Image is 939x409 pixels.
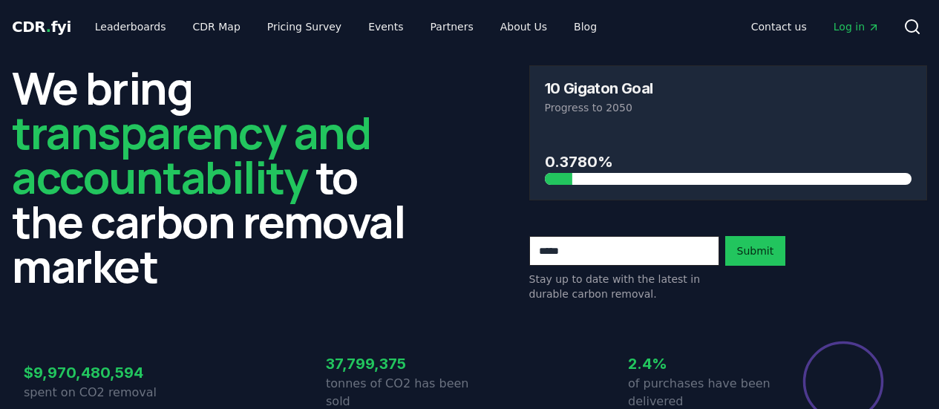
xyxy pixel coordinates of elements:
[12,16,71,37] a: CDR.fyi
[822,13,891,40] a: Log in
[628,353,772,375] h3: 2.4%
[326,353,470,375] h3: 37,799,375
[356,13,415,40] a: Events
[545,100,912,115] p: Progress to 2050
[181,13,252,40] a: CDR Map
[24,361,168,384] h3: $9,970,480,594
[545,81,653,96] h3: 10 Gigaton Goal
[725,236,786,266] button: Submit
[419,13,485,40] a: Partners
[834,19,880,34] span: Log in
[83,13,178,40] a: Leaderboards
[255,13,353,40] a: Pricing Survey
[12,18,71,36] span: CDR fyi
[529,272,719,301] p: Stay up to date with the latest in durable carbon removal.
[739,13,819,40] a: Contact us
[562,13,609,40] a: Blog
[545,151,912,173] h3: 0.3780%
[83,13,609,40] nav: Main
[12,65,410,288] h2: We bring to the carbon removal market
[24,384,168,402] p: spent on CO2 removal
[739,13,891,40] nav: Main
[12,102,370,207] span: transparency and accountability
[488,13,559,40] a: About Us
[46,18,51,36] span: .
